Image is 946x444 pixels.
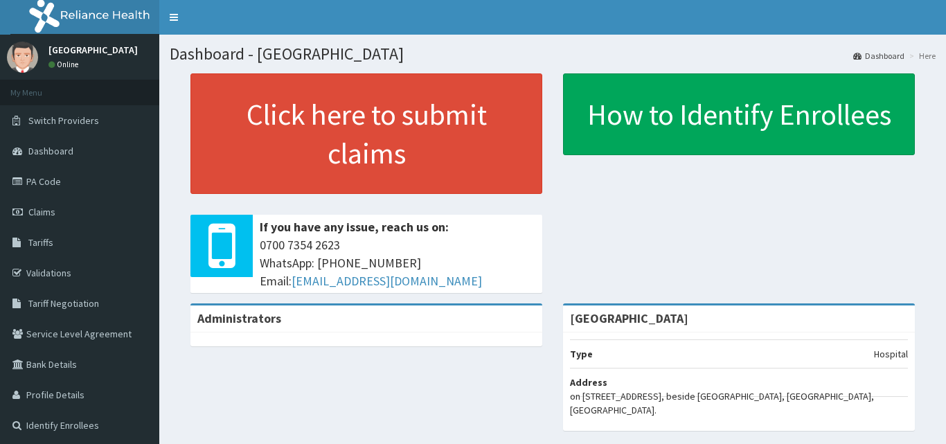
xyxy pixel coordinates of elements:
a: Online [48,60,82,69]
span: 0700 7354 2623 WhatsApp: [PHONE_NUMBER] Email: [260,236,535,290]
span: Tariff Negotiation [28,297,99,310]
span: Tariffs [28,236,53,249]
a: Dashboard [853,50,904,62]
p: [GEOGRAPHIC_DATA] [48,45,138,55]
span: Switch Providers [28,114,99,127]
a: [EMAIL_ADDRESS][DOMAIN_NAME] [292,273,482,289]
h1: Dashboard - [GEOGRAPHIC_DATA] [170,45,936,63]
span: Claims [28,206,55,218]
b: If you have any issue, reach us on: [260,219,449,235]
p: Hospital [874,347,908,361]
p: on [STREET_ADDRESS], beside [GEOGRAPHIC_DATA], [GEOGRAPHIC_DATA], [GEOGRAPHIC_DATA]. [570,389,908,417]
b: Type [570,348,593,360]
img: User Image [7,42,38,73]
b: Address [570,376,607,389]
span: Dashboard [28,145,73,157]
b: Administrators [197,310,281,326]
strong: [GEOGRAPHIC_DATA] [570,310,688,326]
a: Click here to submit claims [190,73,542,194]
li: Here [906,50,936,62]
a: How to Identify Enrollees [563,73,915,155]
